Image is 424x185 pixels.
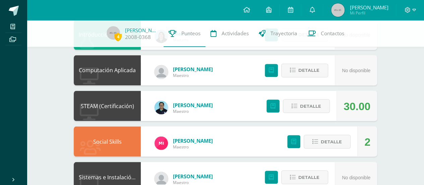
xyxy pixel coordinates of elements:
span: Mi Perfil [350,10,388,16]
img: 45x45 [107,26,120,40]
button: Detalle [283,99,330,113]
span: Maestro [173,73,213,78]
a: [PERSON_NAME] [173,66,213,73]
span: Maestro [173,144,213,149]
span: Actividades [222,30,249,37]
img: fa03fa54efefe9aebc5e29dfc8df658e.png [155,101,168,114]
span: No disponible [342,68,370,73]
button: Detalle [281,63,328,77]
img: 63ef49b70f225fbda378142858fbe819.png [155,136,168,150]
span: Detalle [298,171,319,183]
div: STEAM (Certificación) [74,91,141,121]
span: Detalle [321,135,342,148]
button: Detalle [304,135,351,148]
div: 2 [364,127,370,157]
div: Computación Aplicada [74,55,141,85]
span: No disponible [342,175,370,180]
a: 2008-0368 [125,34,151,41]
span: Detalle [300,100,321,112]
span: 4 [114,33,122,41]
a: Trayectoria [254,20,302,47]
img: 45x45 [331,3,345,17]
div: Social Skills [74,126,141,156]
a: [PERSON_NAME] [125,27,159,34]
a: Actividades [205,20,254,47]
span: Punteos [181,30,200,37]
img: f1877f136c7c99965f6f4832741acf84.png [155,65,168,79]
a: [PERSON_NAME] [173,101,213,108]
a: Contactos [302,20,349,47]
span: Maestro [173,179,213,185]
button: Detalle [281,170,328,184]
a: Punteos [164,20,205,47]
a: [PERSON_NAME] [173,137,213,144]
a: [PERSON_NAME] [173,173,213,179]
span: Trayectoria [270,30,297,37]
span: Maestro [173,108,213,114]
span: Contactos [321,30,344,37]
span: [PERSON_NAME] [350,4,388,11]
span: Detalle [298,64,319,77]
div: 30.00 [344,91,370,121]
